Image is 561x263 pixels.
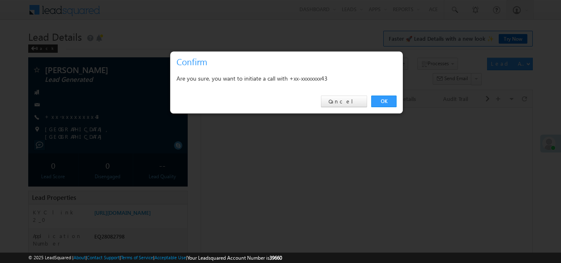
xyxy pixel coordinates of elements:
[87,255,120,260] a: Contact Support
[28,254,282,262] span: © 2025 LeadSquared | | | | |
[176,54,400,69] h3: Confirm
[121,255,153,260] a: Terms of Service
[321,96,367,107] a: Cancel
[154,255,186,260] a: Acceptable Use
[371,96,397,107] a: OK
[269,255,282,261] span: 39660
[73,255,86,260] a: About
[176,73,397,84] div: Are you sure, you want to initiate a call with +xx-xxxxxxxx43
[187,255,282,261] span: Your Leadsquared Account Number is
